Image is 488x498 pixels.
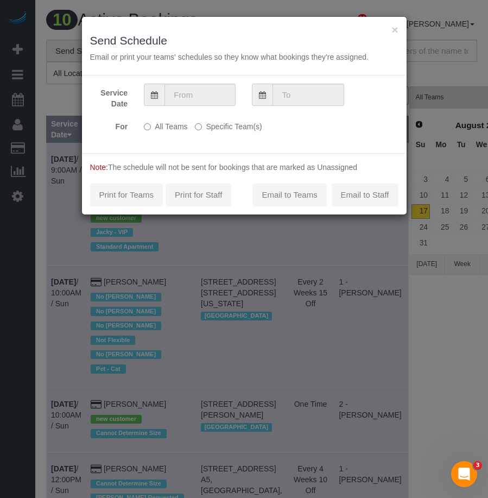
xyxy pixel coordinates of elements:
input: All Teams [144,123,151,130]
iframe: Intercom live chat [451,461,477,487]
label: Service Date [82,84,136,109]
span: 3 [473,461,482,470]
label: For [82,117,136,132]
span: Note: [90,163,108,172]
input: To [272,84,344,106]
label: All Teams [144,117,187,132]
button: × [391,24,398,35]
h3: Send Schedule [90,34,398,47]
p: The schedule will not be sent for bookings that are marked as Unassigned [90,162,398,173]
p: Email or print your teams' schedules so they know what bookings they're assigned. [90,52,398,62]
input: From [164,84,236,106]
input: Specific Team(s) [195,123,202,130]
label: Specific Team(s) [195,117,262,132]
